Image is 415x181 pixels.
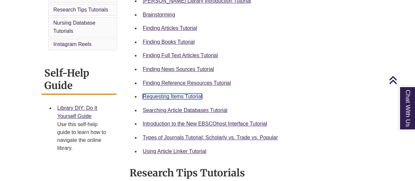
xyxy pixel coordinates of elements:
a: Requesting Items Tutorial [143,94,202,99]
a: Research Tips Tutorials [53,7,108,12]
a: Finding Books Tutorial [143,39,195,45]
div: Use this self-help guide to learn how to navigate the online library. [57,121,112,152]
a: Using Article Linker Tutorial [143,148,206,154]
a: Finding Articles Tutorial [143,25,197,31]
a: Library DIY: Do It Yourself Guide [57,105,97,119]
a: Finding News Sources Tutorial [143,66,214,72]
a: Back to Top [389,76,413,84]
a: Brainstorming [143,12,175,17]
a: Finding Reference Resources Tutorial [143,80,231,86]
a: Introduction to the New EBSCOhost Interface Tutorial [143,121,267,126]
a: Nursing Database Tutorials [53,20,95,34]
h2: Self-Help Guide [42,65,117,95]
a: Types of Journals Tutorial: Scholarly vs. Trade vs. Popular [143,135,278,140]
a: Finding Full Text Articles Tutorial [143,53,218,58]
a: Instagram Reels [53,41,92,47]
a: Searching Article Databases Tutorial [143,107,227,113]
